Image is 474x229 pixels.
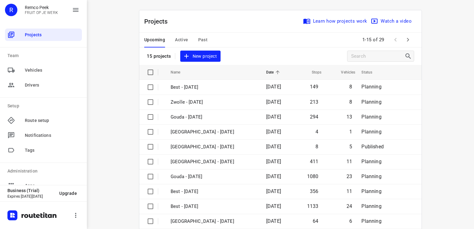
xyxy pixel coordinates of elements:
[347,173,352,179] span: 23
[349,84,352,90] span: 8
[313,218,318,224] span: 64
[7,168,82,174] p: Administration
[25,11,58,15] p: FRUIT OP JE WERK
[361,129,381,135] span: Planning
[361,159,381,164] span: Planning
[25,182,79,189] span: Apps
[361,173,381,179] span: Planning
[315,129,318,135] span: 4
[405,52,414,60] div: Search
[171,84,257,91] p: Best - Friday
[266,99,281,105] span: [DATE]
[5,29,82,41] div: Projects
[171,218,257,225] p: Antwerpen - Wednesday
[310,188,319,194] span: 356
[59,191,77,196] span: Upgrade
[266,218,281,224] span: [DATE]
[171,173,257,180] p: Gouda - Thursday
[347,159,352,164] span: 11
[266,84,281,90] span: [DATE]
[349,218,352,224] span: 6
[266,203,281,209] span: [DATE]
[184,52,217,60] span: New project
[351,52,405,61] input: Search projects
[304,69,322,76] span: Stops
[310,159,319,164] span: 411
[5,64,82,76] div: Vehicles
[171,69,189,76] span: Name
[5,4,17,16] div: R
[266,129,281,135] span: [DATE]
[144,17,173,26] p: Projects
[266,159,281,164] span: [DATE]
[25,117,79,124] span: Route setup
[25,147,79,154] span: Tags
[310,99,319,105] span: 213
[5,129,82,141] div: Notifications
[307,203,319,209] span: 1133
[347,203,352,209] span: 24
[347,114,352,120] span: 13
[361,144,384,150] span: Published
[25,67,79,74] span: Vehicles
[389,34,402,46] span: Previous Page
[54,188,82,199] button: Upgrade
[5,144,82,156] div: Tags
[347,188,352,194] span: 11
[171,99,257,106] p: Zwolle - Friday
[361,99,381,105] span: Planning
[266,173,281,179] span: [DATE]
[307,173,319,179] span: 1080
[349,99,352,105] span: 8
[25,82,79,88] span: Drivers
[5,179,82,192] div: Apps
[266,144,281,150] span: [DATE]
[144,36,165,44] span: Upcoming
[5,79,82,91] div: Drivers
[171,143,257,150] p: Gemeente Rotterdam - Thursday
[349,129,352,135] span: 1
[7,188,54,193] p: Business (Trial)
[361,188,381,194] span: Planning
[310,114,319,120] span: 294
[310,84,319,90] span: 149
[361,69,380,76] span: Status
[171,114,257,121] p: Gouda - Friday
[25,32,79,38] span: Projects
[7,52,82,59] p: Team
[266,69,282,76] span: Date
[171,158,257,165] p: Zwolle - Thursday
[349,144,352,150] span: 5
[171,128,257,136] p: Antwerpen - Thursday
[266,188,281,194] span: [DATE]
[7,194,54,199] p: Expires [DATE][DATE]
[361,218,381,224] span: Planning
[402,34,414,46] span: Next Page
[360,33,387,47] span: 1-15 of 29
[7,103,82,109] p: Setup
[180,51,221,62] button: New project
[361,203,381,209] span: Planning
[333,69,355,76] span: Vehicles
[171,188,257,195] p: Best - Thursday
[25,132,79,139] span: Notifications
[361,84,381,90] span: Planning
[266,114,281,120] span: [DATE]
[315,144,318,150] span: 8
[175,36,188,44] span: Active
[25,5,58,10] p: Remco Peek
[361,114,381,120] span: Planning
[147,53,171,59] p: 15 projects
[5,114,82,127] div: Route setup
[198,36,208,44] span: Past
[171,203,257,210] p: Best - Wednesday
